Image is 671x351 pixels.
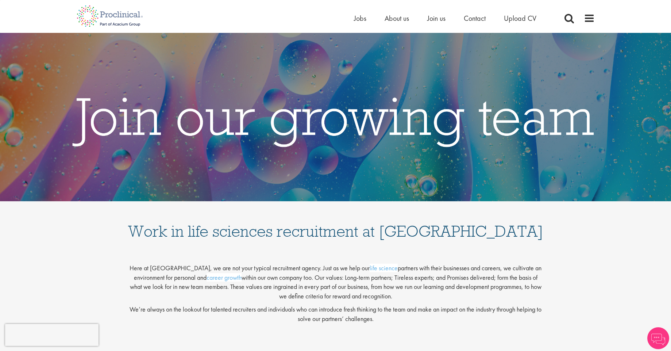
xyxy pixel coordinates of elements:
iframe: reCAPTCHA [5,324,99,346]
h1: Work in life sciences recruitment at [GEOGRAPHIC_DATA] [128,209,544,239]
a: About us [385,14,409,23]
a: Join us [427,14,446,23]
p: We’re always on the lookout for talented recruiters and individuals who can introduce fresh think... [128,305,544,323]
p: Here at [GEOGRAPHIC_DATA], we are not your typical recruitment agency. Just as we help our partne... [128,257,544,301]
a: Contact [464,14,486,23]
a: life science [370,264,398,272]
a: Jobs [354,14,366,23]
a: Upload CV [504,14,536,23]
a: career growth [207,273,242,282]
img: Chatbot [647,327,669,349]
